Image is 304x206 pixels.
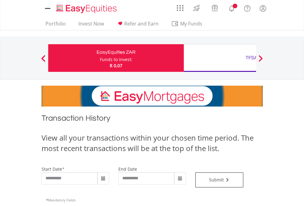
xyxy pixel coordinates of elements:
div: EasyEquities ZAR [52,48,180,56]
a: Refer and Earn [114,21,161,30]
button: Next [255,58,267,64]
a: Vouchers [206,2,224,13]
span: R 0.07 [110,63,122,68]
div: View all your transactions within your chosen time period. The most recent transactions will be a... [41,133,263,154]
label: end date [118,166,137,172]
a: FAQ's and Support [239,2,255,14]
a: AppsGrid [173,2,188,11]
a: Home page [54,2,119,14]
span: Refer and Earn [124,20,159,27]
img: EasyEquities_Logo.png [55,4,119,14]
img: vouchers-v2.svg [210,3,220,13]
img: thrive-v2.svg [191,3,202,13]
label: start date [41,166,62,172]
button: Submit [195,172,244,188]
button: Previous [37,58,49,64]
span: Mandatory Fields [46,198,76,202]
img: EasyMortage Promotion Banner [41,86,263,107]
a: Notifications [224,2,239,14]
div: Funds to invest: [100,56,132,63]
a: My Profile [255,2,271,15]
img: grid-menu-icon.svg [177,5,184,11]
a: Portfolio [43,21,68,30]
a: Invest Now [76,21,106,30]
h1: Transaction History [41,113,263,126]
span: My Funds [171,20,211,28]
